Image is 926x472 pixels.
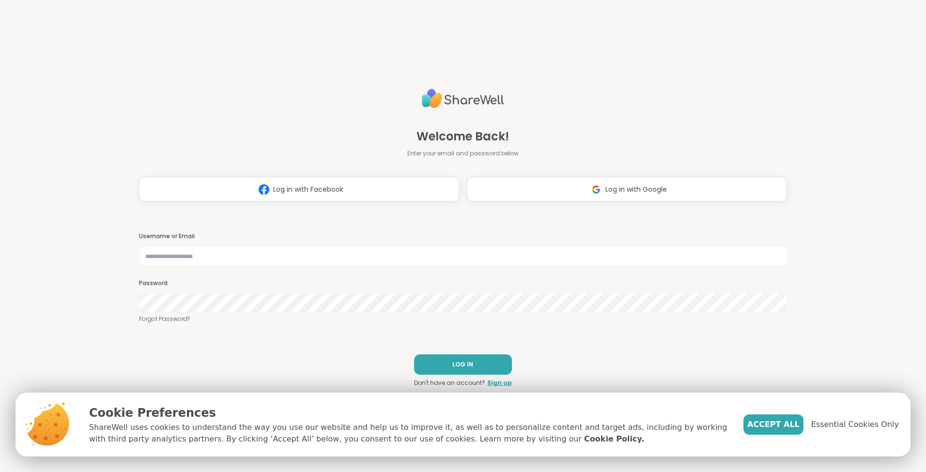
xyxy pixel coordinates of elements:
[452,360,473,369] span: LOG IN
[139,315,787,323] a: Forgot Password?
[417,128,509,145] span: Welcome Back!
[139,232,787,241] h3: Username or Email
[467,177,787,201] button: Log in with Google
[255,181,273,198] img: ShareWell Logomark
[139,177,459,201] button: Log in with Facebook
[743,414,803,435] button: Accept All
[584,433,644,445] a: Cookie Policy.
[89,404,728,422] p: Cookie Preferences
[605,184,667,195] span: Log in with Google
[89,422,728,445] p: ShareWell uses cookies to understand the way you use our website and help us to improve it, as we...
[747,419,800,430] span: Accept All
[422,85,504,112] img: ShareWell Logo
[414,354,512,375] button: LOG IN
[487,379,512,387] a: Sign up
[273,184,343,195] span: Log in with Facebook
[407,149,519,158] span: Enter your email and password below
[414,379,485,387] span: Don't have an account?
[139,279,787,288] h3: Password
[811,419,899,430] span: Essential Cookies Only
[587,181,605,198] img: ShareWell Logomark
